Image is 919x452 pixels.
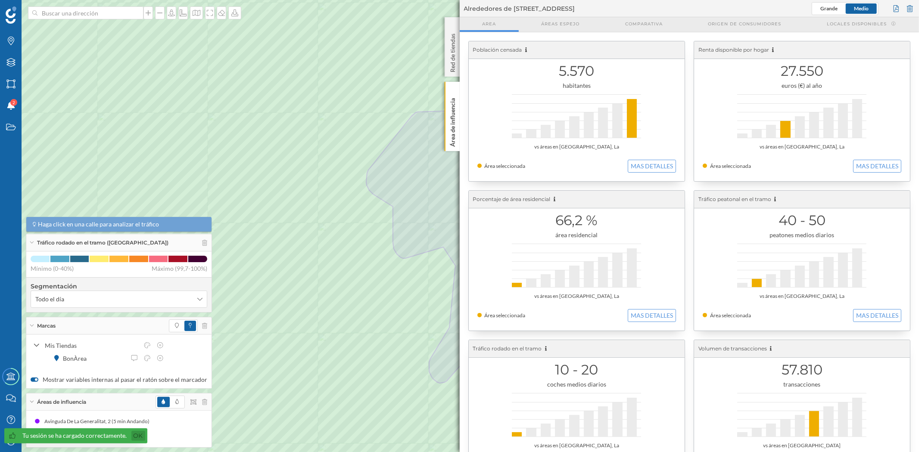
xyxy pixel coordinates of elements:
div: euros (€) al año [703,81,901,90]
div: Volumen de transacciones [694,340,910,358]
span: Tráfico rodado en el tramo ([GEOGRAPHIC_DATA]) [37,239,168,247]
h1: 5.570 [477,63,676,79]
a: Ok [131,431,145,441]
span: Todo el día [35,295,64,303]
div: Mis Tiendas [45,341,139,350]
h1: 10 - 20 [477,362,676,378]
h1: 27.550 [703,63,901,79]
span: Área seleccionada [710,312,751,319]
div: Porcentaje de área residencial [469,191,685,208]
span: Áreas de influencia [37,398,86,406]
div: Tráfico rodado en el tramo [469,340,685,358]
div: peatones medios diarios [703,231,901,239]
span: Medio [854,5,869,12]
div: Población censada [469,41,685,59]
span: Locales disponibles [827,21,887,27]
h1: 40 - 50 [703,212,901,229]
h1: 57.810 [703,362,901,378]
span: Haga click en una calle para analizar el tráfico [38,220,159,229]
div: vs áreas en [GEOGRAPHIC_DATA], La [477,142,676,151]
div: vs áreas en [GEOGRAPHIC_DATA], La [477,441,676,450]
span: Comparativa [625,21,663,27]
div: coches medios diarios [477,380,676,389]
div: transacciones [703,380,901,389]
span: Mínimo (0-40%) [31,264,74,273]
div: vs áreas en [GEOGRAPHIC_DATA], La [477,292,676,300]
div: área residencial [477,231,676,239]
h1: 66,2 % [477,212,676,229]
span: Área seleccionada [710,163,751,169]
span: Marcas [37,322,56,330]
span: Grande [820,5,838,12]
h4: Segmentación [31,282,207,291]
button: MAS DETALLES [628,309,676,322]
div: Renta disponible por hogar [694,41,910,59]
p: Red de tiendas [448,30,457,72]
div: Tráfico peatonal en el tramo [694,191,910,208]
div: Tu sesión se ha cargado correctamente. [23,431,127,440]
span: Area [482,21,496,27]
span: Área seleccionada [485,312,526,319]
button: MAS DETALLES [853,309,901,322]
div: BonÀrea [63,354,91,363]
span: Alrededores de [STREET_ADDRESS] [464,4,575,13]
span: Origen de consumidores [708,21,781,27]
div: vs áreas en [GEOGRAPHIC_DATA] [703,441,901,450]
div: habitantes [477,81,676,90]
span: Soporte [17,6,48,14]
span: Máximo (99,7-100%) [152,264,207,273]
img: Geoblink Logo [6,6,16,24]
button: MAS DETALLES [853,160,901,173]
span: 2 [12,98,15,107]
span: Área seleccionada [485,163,526,169]
p: Área de influencia [448,95,457,147]
span: Áreas espejo [542,21,580,27]
div: vs áreas en [GEOGRAPHIC_DATA], La [703,142,901,151]
div: vs áreas en [GEOGRAPHIC_DATA], La [703,292,901,300]
div: Avinguda De La Generalitat, 2 (5 min Andando) [44,417,154,426]
button: MAS DETALLES [628,160,676,173]
label: Mostrar variables internas al pasar el ratón sobre el marcador [31,375,207,384]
